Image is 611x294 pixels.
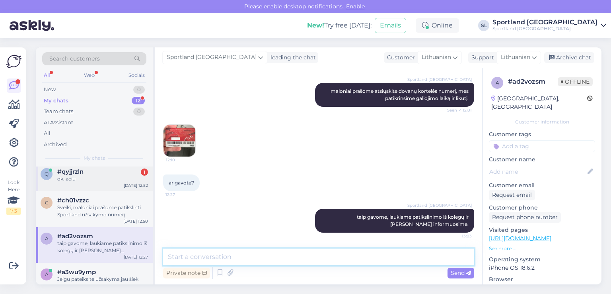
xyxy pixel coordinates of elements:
[416,18,459,33] div: Online
[492,19,597,25] div: Sportland [GEOGRAPHIC_DATA]
[375,18,406,33] button: Emails
[331,88,470,101] span: maloniai prašome atsiųskite dovanų kortelės numerį, mes patikrinsime galiojimo laiką ir likutį.
[501,53,530,62] span: Lithuanian
[45,200,49,206] span: c
[489,212,561,223] div: Request phone number
[44,141,67,149] div: Archived
[44,129,51,137] div: All
[44,119,73,127] div: AI Assistant
[57,240,148,254] div: taip gavome, laukiame patikslinimo iš kolegų ir [PERSON_NAME] informuosime.
[489,118,595,125] div: Customer information
[84,155,105,162] span: My chats
[141,169,148,176] div: 1
[169,180,194,186] span: ar gavote?
[492,19,606,32] a: Sportland [GEOGRAPHIC_DATA]Sportland [GEOGRAPHIC_DATA]
[489,226,595,234] p: Visited pages
[163,125,195,157] img: Attachment
[124,254,148,260] div: [DATE] 12:27
[344,3,367,10] span: Enable
[307,21,372,30] div: Try free [DATE]:
[45,171,49,177] span: q
[489,167,586,176] input: Add name
[127,70,146,80] div: Socials
[558,77,593,86] span: Offline
[44,108,73,116] div: Team chats
[82,70,96,80] div: Web
[489,235,551,242] a: [URL][DOMAIN_NAME]
[57,233,93,240] span: #ad2vozsm
[451,269,471,276] span: Send
[489,204,595,212] p: Customer phone
[133,86,145,94] div: 0
[6,208,21,215] div: 1 / 3
[132,97,145,105] div: 12
[508,77,558,86] div: # ad2vozsm
[42,70,51,80] div: All
[489,245,595,252] p: See more ...
[442,233,472,239] span: 13:03
[167,53,257,62] span: Sportland [GEOGRAPHIC_DATA]
[489,190,535,200] div: Request email
[407,76,472,82] span: Sportland [GEOGRAPHIC_DATA]
[489,130,595,139] p: Customer tags
[163,268,210,278] div: Private note
[492,25,597,32] div: Sportland [GEOGRAPHIC_DATA]
[6,179,21,215] div: Look Here
[49,55,100,63] span: Search customers
[489,264,595,272] p: iPhone OS 18.6.2
[166,157,196,163] span: 12:10
[489,155,595,164] p: Customer name
[489,255,595,264] p: Operating system
[123,218,148,224] div: [DATE] 12:50
[124,182,148,188] div: [DATE] 12:52
[496,80,499,86] span: a
[489,275,595,284] p: Browser
[57,168,84,175] span: #qyjjrzln
[45,271,49,277] span: a
[491,94,587,111] div: [GEOGRAPHIC_DATA], [GEOGRAPHIC_DATA]
[442,107,472,113] span: Seen ✓ 12:01
[133,108,145,116] div: 0
[165,192,195,198] span: 12:27
[44,86,56,94] div: New
[45,235,49,241] span: a
[44,97,68,105] div: My chats
[422,53,451,62] span: Lithuanian
[57,269,96,276] span: #a3wu9ymp
[407,202,472,208] span: Sportland [GEOGRAPHIC_DATA]
[307,22,324,29] b: New!
[267,53,316,62] div: leading the chat
[57,204,148,218] div: Sveiki, maloniai prašome patikslinti Sportland užsakymo numerį.
[478,20,489,31] div: SL
[57,276,148,290] div: Jeigu pateiksite užsakyma jau šiek tiek vėliau, tuomet prekė kurjeriui bus perduota tik artimiaus...
[544,52,594,63] div: Archive chat
[57,175,148,182] div: ok, aciu
[384,53,415,62] div: Customer
[489,181,595,190] p: Customer email
[489,284,595,292] p: Chrome 140.0.7339.122
[468,53,494,62] div: Support
[6,54,21,69] img: Askly Logo
[357,214,470,227] span: taip gavome, laukiame patikslinimo iš kolegų ir [PERSON_NAME] informuosime.
[57,197,89,204] span: #ch01vzzc
[489,140,595,152] input: Add a tag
